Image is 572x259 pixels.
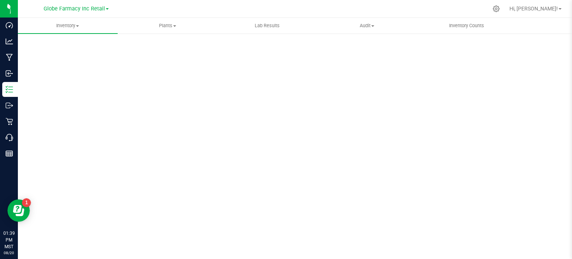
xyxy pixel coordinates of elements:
inline-svg: Call Center [6,134,13,141]
span: Inventory Counts [439,22,494,29]
inline-svg: Manufacturing [6,54,13,61]
inline-svg: Analytics [6,38,13,45]
inline-svg: Inbound [6,70,13,77]
a: Audit [317,18,417,34]
span: Plants [118,22,217,29]
a: Inventory Counts [417,18,517,34]
inline-svg: Reports [6,150,13,157]
span: Lab Results [245,22,290,29]
span: Audit [317,22,416,29]
inline-svg: Dashboard [6,22,13,29]
iframe: Resource center [7,199,30,222]
p: 08/20 [3,250,15,256]
inline-svg: Retail [6,118,13,125]
iframe: Resource center unread badge [22,198,31,207]
span: Inventory [18,22,118,29]
span: Hi, [PERSON_NAME]! [509,6,558,12]
p: 01:39 PM MST [3,230,15,250]
a: Plants [118,18,217,34]
span: Globe Farmacy Inc Retail [44,6,105,12]
inline-svg: Inventory [6,86,13,93]
a: Lab Results [217,18,317,34]
a: Inventory [18,18,118,34]
inline-svg: Outbound [6,102,13,109]
div: Manage settings [492,5,501,12]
